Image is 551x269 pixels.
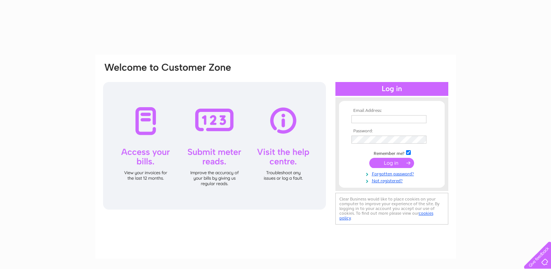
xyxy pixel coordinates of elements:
a: cookies policy [339,211,433,221]
input: Submit [369,158,414,168]
a: Not registered? [351,177,434,184]
a: Forgotten password? [351,170,434,177]
td: Remember me? [350,149,434,156]
div: Clear Business would like to place cookies on your computer to improve your experience of the sit... [335,193,448,225]
th: Email Address: [350,108,434,113]
th: Password: [350,129,434,134]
